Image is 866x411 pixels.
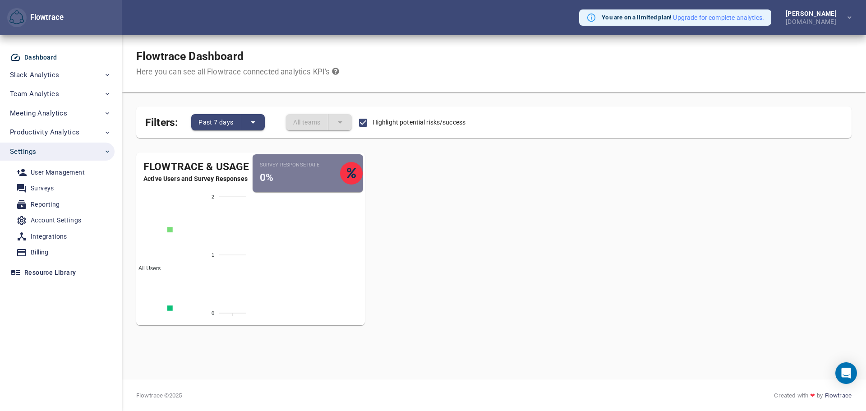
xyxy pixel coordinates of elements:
[602,14,672,21] strong: You are on a limited plan!
[136,174,251,183] span: Active Users and Survey Responses
[7,8,27,28] button: Flowtrace
[10,126,79,138] span: Productivity Analytics
[132,265,161,272] span: All Users
[373,118,465,127] span: Highlight potential risks/success
[10,88,59,100] span: Team Analytics
[212,194,214,199] tspan: 2
[24,267,76,278] div: Resource Library
[771,8,859,28] button: [PERSON_NAME][DOMAIN_NAME]
[825,391,852,400] a: Flowtrace
[673,13,764,22] button: Upgrade for complete analytics.
[136,160,251,175] div: Flowtrace & Usage
[286,114,352,130] div: split button
[198,117,233,128] span: Past 7 days
[260,171,273,184] span: 0%
[260,162,340,169] small: Survey Response Rate
[786,10,840,17] div: [PERSON_NAME]
[31,215,81,226] div: Account Settings
[212,310,214,316] tspan: 0
[31,199,60,210] div: Reporting
[817,391,823,400] span: by
[191,114,264,130] div: split button
[31,247,49,258] div: Billing
[136,391,182,400] span: Flowtrace © 2025
[31,167,85,178] div: User Management
[10,146,36,157] span: Settings
[10,69,59,81] span: Slack Analytics
[808,391,817,400] span: ❤
[10,107,67,119] span: Meeting Analytics
[835,362,857,384] div: Open Intercom Messenger
[24,52,57,63] div: Dashboard
[774,391,852,400] div: Created with
[191,114,241,130] button: Past 7 days
[31,231,67,242] div: Integrations
[136,67,339,78] div: Here you can see all Flowtrace connected analytics KPI's
[212,252,214,258] tspan: 1
[145,111,178,130] span: Filters:
[786,17,840,25] div: [DOMAIN_NAME]
[136,50,339,63] h1: Flowtrace Dashboard
[31,183,54,194] div: Surveys
[9,10,24,25] img: Flowtrace
[27,12,64,23] div: Flowtrace
[7,8,64,28] div: Flowtrace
